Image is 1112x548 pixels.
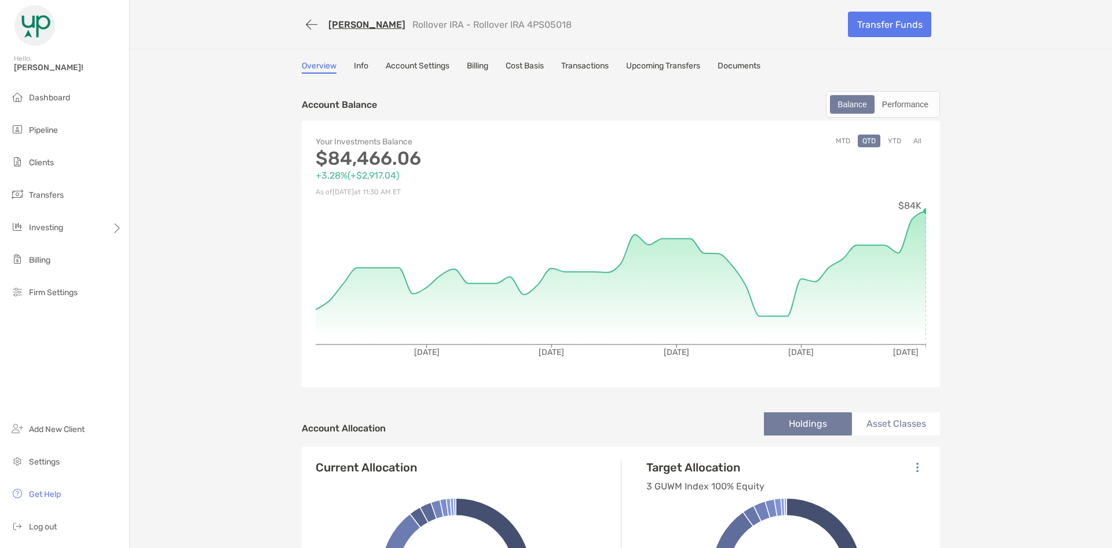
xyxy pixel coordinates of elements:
[29,424,85,434] span: Add New Client
[29,223,63,233] span: Investing
[10,519,24,533] img: logout icon
[14,5,56,46] img: Zoe Logo
[29,158,54,168] span: Clients
[29,288,78,297] span: Firm Settings
[14,63,122,72] span: [PERSON_NAME]!
[10,155,24,169] img: clients icon
[858,135,880,147] button: QTD
[831,96,873,112] div: Balance
[826,91,940,118] div: segmented control
[29,457,60,467] span: Settings
[10,252,24,266] img: billing icon
[10,187,24,201] img: transfers icon
[302,97,377,112] p: Account Balance
[893,347,919,357] tspan: [DATE]
[29,93,70,103] span: Dashboard
[412,19,572,30] p: Rollover IRA - Rollover IRA 4PS05018
[316,460,417,474] h4: Current Allocation
[626,61,700,74] a: Upcoming Transfers
[10,285,24,299] img: firm-settings icon
[29,255,50,265] span: Billing
[664,347,689,357] tspan: [DATE]
[916,462,919,473] img: Icon List Menu
[10,90,24,104] img: dashboard icon
[316,151,621,166] p: $84,466.06
[848,12,931,37] a: Transfer Funds
[646,460,765,474] h4: Target Allocation
[883,135,906,147] button: YTD
[29,522,57,532] span: Log out
[302,61,336,74] a: Overview
[788,347,814,357] tspan: [DATE]
[29,190,64,200] span: Transfers
[898,200,921,211] tspan: $84K
[718,61,760,74] a: Documents
[10,454,24,468] img: settings icon
[302,423,386,434] h4: Account Allocation
[764,412,852,436] li: Holdings
[414,347,440,357] tspan: [DATE]
[506,61,544,74] a: Cost Basis
[10,220,24,234] img: investing icon
[10,487,24,500] img: get-help icon
[646,479,765,493] p: 3 GUWM Index 100% Equity
[386,61,449,74] a: Account Settings
[29,125,58,135] span: Pipeline
[316,168,621,183] p: +3.28% ( +$2,917.04 )
[467,61,488,74] a: Billing
[10,422,24,436] img: add_new_client icon
[328,19,405,30] a: [PERSON_NAME]
[539,347,564,357] tspan: [DATE]
[831,135,855,147] button: MTD
[29,489,61,499] span: Get Help
[316,135,621,149] p: Your Investments Balance
[10,122,24,136] img: pipeline icon
[876,96,935,112] div: Performance
[561,61,609,74] a: Transactions
[909,135,926,147] button: All
[852,412,940,436] li: Asset Classes
[316,185,621,199] p: As of [DATE] at 11:30 AM ET
[354,61,368,74] a: Info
